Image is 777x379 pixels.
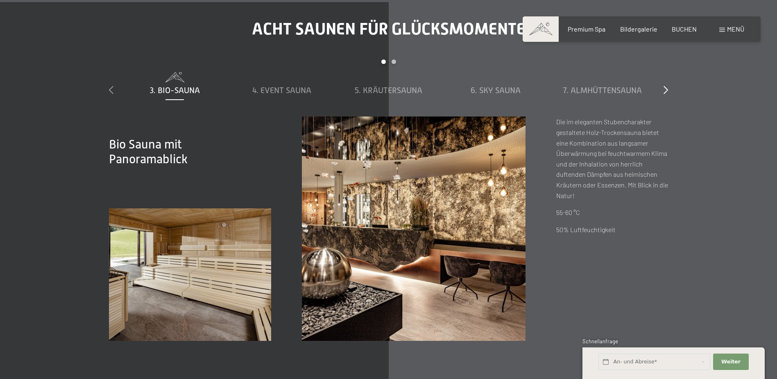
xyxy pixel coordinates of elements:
[109,208,271,341] img: Wellnesshotels - Sauna - Ruhegebiet - Ahrntal - Luttach
[121,59,656,72] div: Carousel Pagination
[556,224,668,235] p: 50% Luftfeuchtigkeit
[381,59,386,64] div: Carousel Page 1 (Current Slide)
[582,338,618,345] span: Schnellanfrage
[471,86,521,95] span: 6. Sky Sauna
[252,19,525,39] span: Acht Saunen für Glücksmomente
[721,358,741,365] span: Weiter
[568,25,605,33] a: Premium Spa
[302,116,526,340] img: Ein Wellness-Urlaub in Südtirol – 7.700 m² Spa, 10 Saunen
[620,25,657,33] a: Bildergalerie
[556,116,668,201] p: Die im eleganten Stubencharakter gestaltete Holz-Trockensauna bietet eine Kombination aus langsam...
[252,86,311,95] span: 4. Event Sauna
[713,354,748,370] button: Weiter
[672,25,697,33] a: BUCHEN
[109,137,188,166] span: Bio Sauna mit Panoramablick
[563,86,642,95] span: 7. Almhüttensauna
[392,59,396,64] div: Carousel Page 2
[556,207,668,218] p: 55-60 °C
[355,86,422,95] span: 5. Kräutersauna
[727,25,744,33] span: Menü
[150,86,200,95] span: 3. Bio-Sauna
